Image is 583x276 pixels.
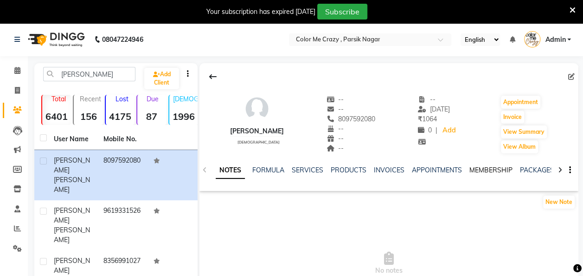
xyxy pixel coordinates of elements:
[441,124,457,137] a: Add
[436,125,437,135] span: |
[418,95,436,104] span: --
[243,95,271,123] img: avatar
[317,4,367,20] button: Subscribe
[418,126,432,134] span: 0
[102,26,143,53] b: 08047224946
[327,125,344,133] span: --
[137,111,166,122] strong: 87
[327,134,344,143] span: --
[43,67,135,81] input: Search by Name/Mobile/Email/Code
[109,95,135,103] p: Lost
[203,68,223,85] div: Back to Client
[173,95,198,103] p: [DEMOGRAPHIC_DATA]
[42,111,71,122] strong: 6401
[54,206,90,224] span: [PERSON_NAME]
[106,111,135,122] strong: 4175
[501,96,540,109] button: Appointment
[374,166,404,174] a: INVOICES
[46,95,71,103] p: Total
[24,26,87,53] img: logo
[230,126,284,136] div: [PERSON_NAME]
[543,196,575,209] button: New Note
[206,7,315,17] div: Your subscription has expired [DATE]
[98,129,147,150] th: Mobile No.
[327,144,344,152] span: --
[216,162,245,179] a: NOTES
[139,95,166,103] p: Due
[144,68,179,89] a: Add Client
[74,111,103,122] strong: 156
[54,256,90,275] span: [PERSON_NAME]
[98,150,147,200] td: 8097592080
[54,156,90,174] span: [PERSON_NAME]
[545,35,565,45] span: Admin
[54,226,90,244] span: [PERSON_NAME]
[501,140,538,153] button: View Album
[98,200,147,250] td: 9619331526
[54,176,90,194] span: [PERSON_NAME]
[237,140,280,145] span: [DEMOGRAPHIC_DATA]
[252,166,284,174] a: FORMULA
[169,111,198,122] strong: 1996
[327,105,344,113] span: --
[469,166,513,174] a: MEMBERSHIP
[77,95,103,103] p: Recent
[520,166,554,174] a: PACKAGES
[418,115,422,123] span: ₹
[327,95,344,104] span: --
[524,31,540,47] img: Admin
[418,115,437,123] span: 1064
[418,105,450,113] span: [DATE]
[292,166,323,174] a: SERVICES
[327,115,376,123] span: 8097592080
[501,111,524,124] button: Invoice
[48,129,98,150] th: User Name
[501,125,547,138] button: View Summary
[331,166,366,174] a: PRODUCTS
[412,166,462,174] a: APPOINTMENTS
